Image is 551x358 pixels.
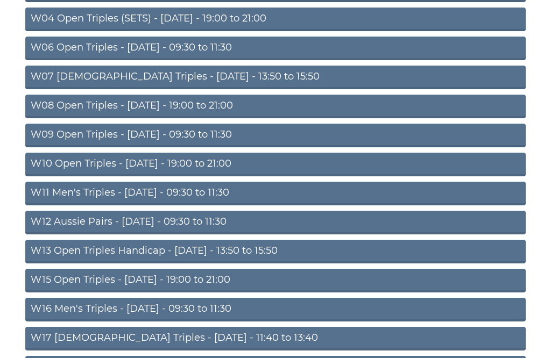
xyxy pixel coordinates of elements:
a: W04 Open Triples (SETS) - [DATE] - 19:00 to 21:00 [25,8,526,31]
a: W12 Aussie Pairs - [DATE] - 09:30 to 11:30 [25,211,526,234]
a: W07 [DEMOGRAPHIC_DATA] Triples - [DATE] - 13:50 to 15:50 [25,66,526,89]
a: W06 Open Triples - [DATE] - 09:30 to 11:30 [25,37,526,60]
a: W08 Open Triples - [DATE] - 19:00 to 21:00 [25,95,526,118]
a: W11 Men's Triples - [DATE] - 09:30 to 11:30 [25,182,526,205]
a: W13 Open Triples Handicap - [DATE] - 13:50 to 15:50 [25,240,526,263]
a: W15 Open Triples - [DATE] - 19:00 to 21:00 [25,269,526,292]
a: W10 Open Triples - [DATE] - 19:00 to 21:00 [25,153,526,176]
a: W09 Open Triples - [DATE] - 09:30 to 11:30 [25,124,526,147]
a: W17 [DEMOGRAPHIC_DATA] Triples - [DATE] - 11:40 to 13:40 [25,327,526,350]
a: W16 Men's Triples - [DATE] - 09:30 to 11:30 [25,298,526,321]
